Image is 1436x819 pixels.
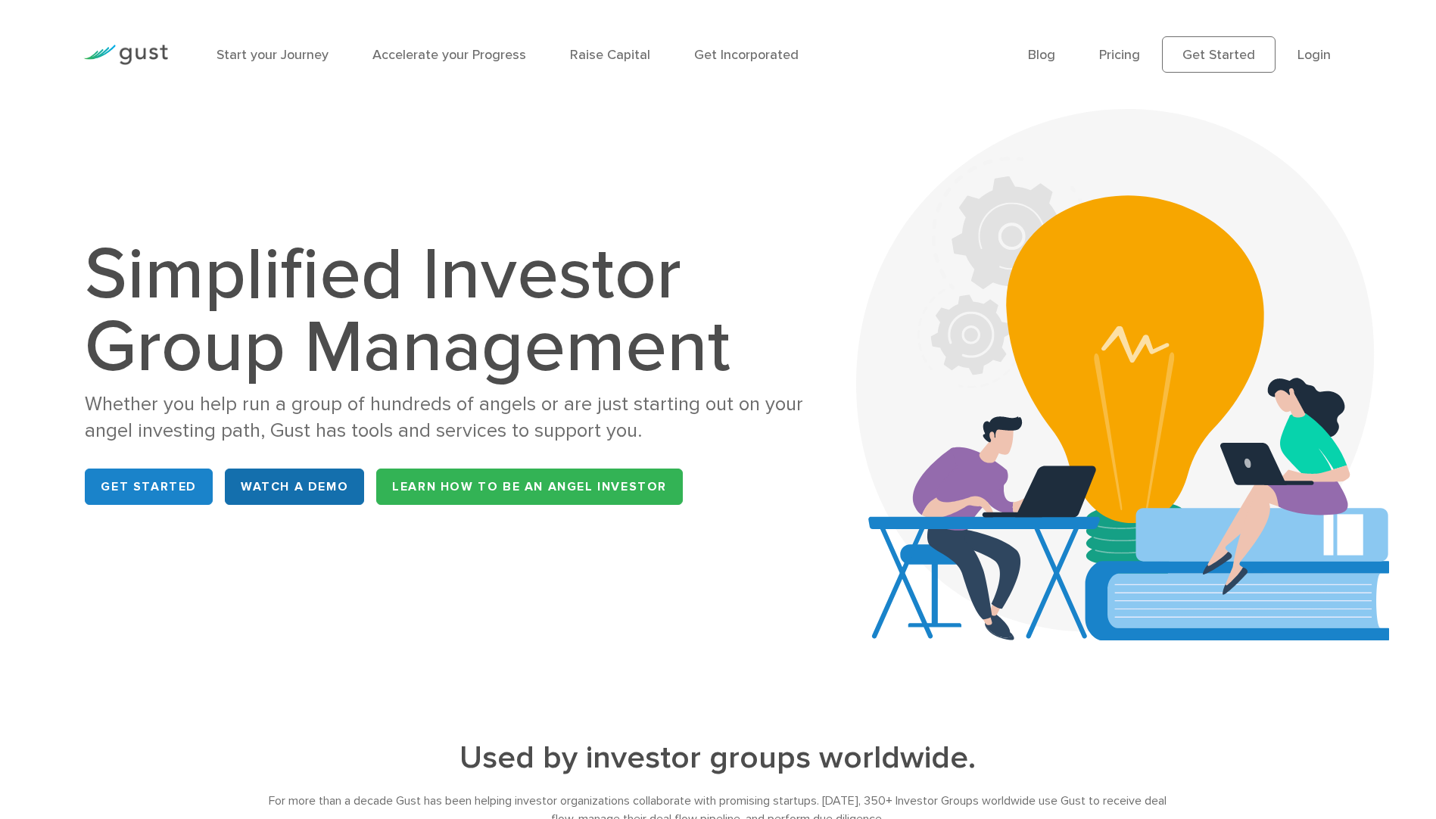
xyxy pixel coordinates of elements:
a: Pricing [1099,47,1140,63]
a: Get Started [85,469,213,505]
a: WATCH A DEMO [225,469,364,505]
a: Accelerate your Progress [372,47,526,63]
img: Aca 2023 Hero Bg [856,109,1389,640]
a: Get Started [1162,36,1276,73]
a: Get Incorporated [694,47,799,63]
a: Raise Capital [570,47,650,63]
a: Login [1297,47,1331,63]
a: Learn How to be an Angel Investor [376,469,683,505]
h2: Used by investor groups worldwide. [256,739,1179,777]
img: Gust Logo [83,45,168,65]
a: Blog [1028,47,1055,63]
h1: Simplified Investor Group Management [85,238,814,384]
div: Whether you help run a group of hundreds of angels or are just starting out on your angel investi... [85,391,814,444]
a: Start your Journey [216,47,329,63]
